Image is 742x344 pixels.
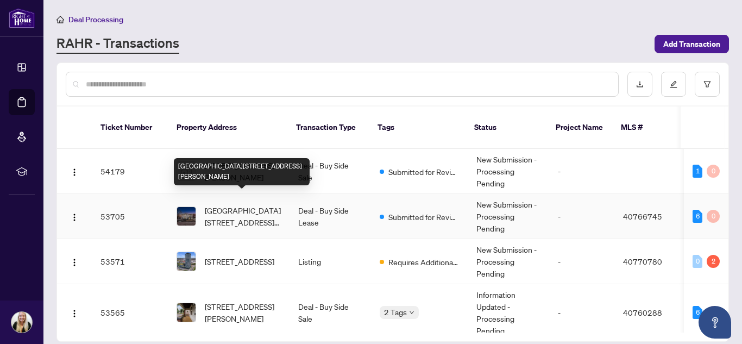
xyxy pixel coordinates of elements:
[707,165,720,178] div: 0
[693,255,702,268] div: 0
[655,35,729,53] button: Add Transaction
[369,107,466,149] th: Tags
[693,210,702,223] div: 6
[92,194,168,239] td: 53705
[92,149,168,194] td: 54179
[92,239,168,284] td: 53571
[11,312,32,333] img: Profile Icon
[174,158,310,185] div: [GEOGRAPHIC_DATA][STREET_ADDRESS][PERSON_NAME]
[287,107,369,149] th: Transaction Type
[670,80,677,88] span: edit
[168,107,287,149] th: Property Address
[547,107,612,149] th: Project Name
[56,16,64,23] span: home
[623,257,662,266] span: 40770780
[66,253,83,270] button: Logo
[693,165,702,178] div: 1
[384,306,407,318] span: 2 Tags
[468,149,549,194] td: New Submission - Processing Pending
[468,194,549,239] td: New Submission - Processing Pending
[693,306,702,319] div: 6
[56,34,179,54] a: RAHR - Transactions
[205,301,281,324] span: [STREET_ADDRESS][PERSON_NAME]
[661,72,686,97] button: edit
[92,107,168,149] th: Ticket Number
[388,256,459,268] span: Requires Additional Docs
[388,211,459,223] span: Submitted for Review
[695,72,720,97] button: filter
[66,208,83,225] button: Logo
[205,255,274,267] span: [STREET_ADDRESS]
[70,213,79,222] img: Logo
[70,168,79,177] img: Logo
[290,239,371,284] td: Listing
[177,252,196,271] img: thumbnail-img
[388,166,459,178] span: Submitted for Review
[707,255,720,268] div: 2
[703,80,711,88] span: filter
[66,162,83,180] button: Logo
[290,194,371,239] td: Deal - Buy Side Lease
[623,308,662,317] span: 40760288
[92,284,168,341] td: 53565
[70,258,79,267] img: Logo
[468,284,549,341] td: Information Updated - Processing Pending
[70,309,79,318] img: Logo
[290,149,371,194] td: Deal - Buy Side Sale
[290,284,371,341] td: Deal - Buy Side Sale
[663,35,720,53] span: Add Transaction
[549,149,614,194] td: -
[9,8,35,28] img: logo
[177,207,196,226] img: thumbnail-img
[636,80,644,88] span: download
[205,204,281,228] span: [GEOGRAPHIC_DATA][STREET_ADDRESS][PERSON_NAME]
[623,211,662,221] span: 40766745
[707,210,720,223] div: 0
[466,107,547,149] th: Status
[549,194,614,239] td: -
[177,303,196,322] img: thumbnail-img
[699,306,731,339] button: Open asap
[627,72,652,97] button: download
[66,304,83,321] button: Logo
[409,310,414,315] span: down
[468,239,549,284] td: New Submission - Processing Pending
[549,284,614,341] td: -
[68,15,123,24] span: Deal Processing
[612,107,677,149] th: MLS #
[549,239,614,284] td: -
